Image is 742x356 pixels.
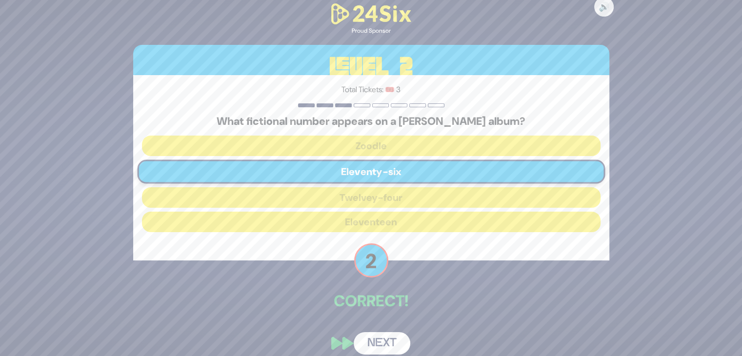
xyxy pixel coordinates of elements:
[142,187,601,208] button: Twelvey-four
[137,160,605,184] button: Eleventy-six
[133,45,609,89] h3: Level 2
[142,136,601,156] button: Zoodle
[142,84,601,96] p: Total Tickets: 🎟️ 3
[327,1,415,26] img: 24Six
[142,212,601,232] button: Eleventeen
[133,289,609,313] p: Correct!
[327,26,415,35] div: Proud Sponsor
[354,332,410,355] button: Next
[142,115,601,128] h5: What fictional number appears on a [PERSON_NAME] album?
[354,243,388,277] p: 2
